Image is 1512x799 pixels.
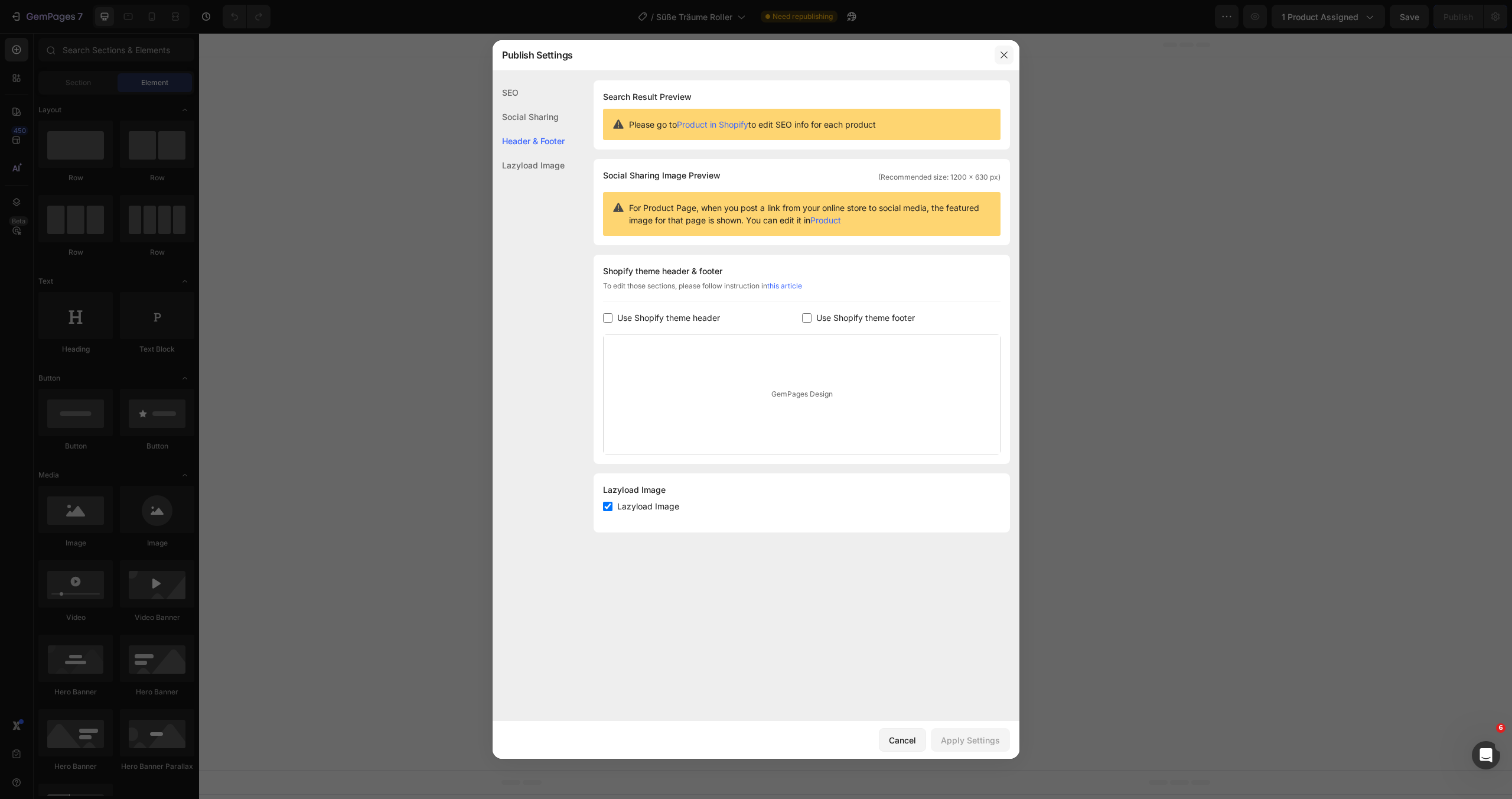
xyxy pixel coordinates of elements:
[493,105,565,129] div: Social Sharing
[931,728,1010,752] button: Apply Settings
[585,386,728,400] div: Start with Sections from sidebar
[604,335,1000,454] div: GemPages Design
[659,410,742,433] button: Add elements
[493,129,565,153] div: Header & Footer
[603,90,1001,104] h1: Search Result Preview
[577,476,736,485] div: Start with Generating from URL or image
[889,734,916,746] div: Cancel
[603,168,721,183] span: Social Sharing Image Preview
[603,483,1001,497] div: Lazyload Image
[1496,723,1506,733] span: 6
[493,153,565,177] div: Lazyload Image
[816,311,915,325] span: Use Shopify theme footer
[603,281,1001,301] div: To edit those sections, please follow instruction in
[879,728,926,752] button: Cancel
[603,264,1001,278] div: Shopify theme header & footer
[629,202,991,226] span: For Product Page, when you post a link from your online store to social media, the featured image...
[767,281,802,290] a: this article
[617,311,720,325] span: Use Shopify theme header
[878,172,1001,183] span: (Recommended size: 1200 x 630 px)
[941,734,1000,746] div: Apply Settings
[810,215,841,225] a: Product
[571,410,652,433] button: Add sections
[617,499,679,514] span: Lazyload Image
[629,118,876,131] span: Please go to to edit SEO info for each product
[1472,741,1500,769] iframe: Intercom live chat
[677,119,748,129] a: Product in Shopify
[493,80,565,105] div: SEO
[493,40,989,70] div: Publish Settings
